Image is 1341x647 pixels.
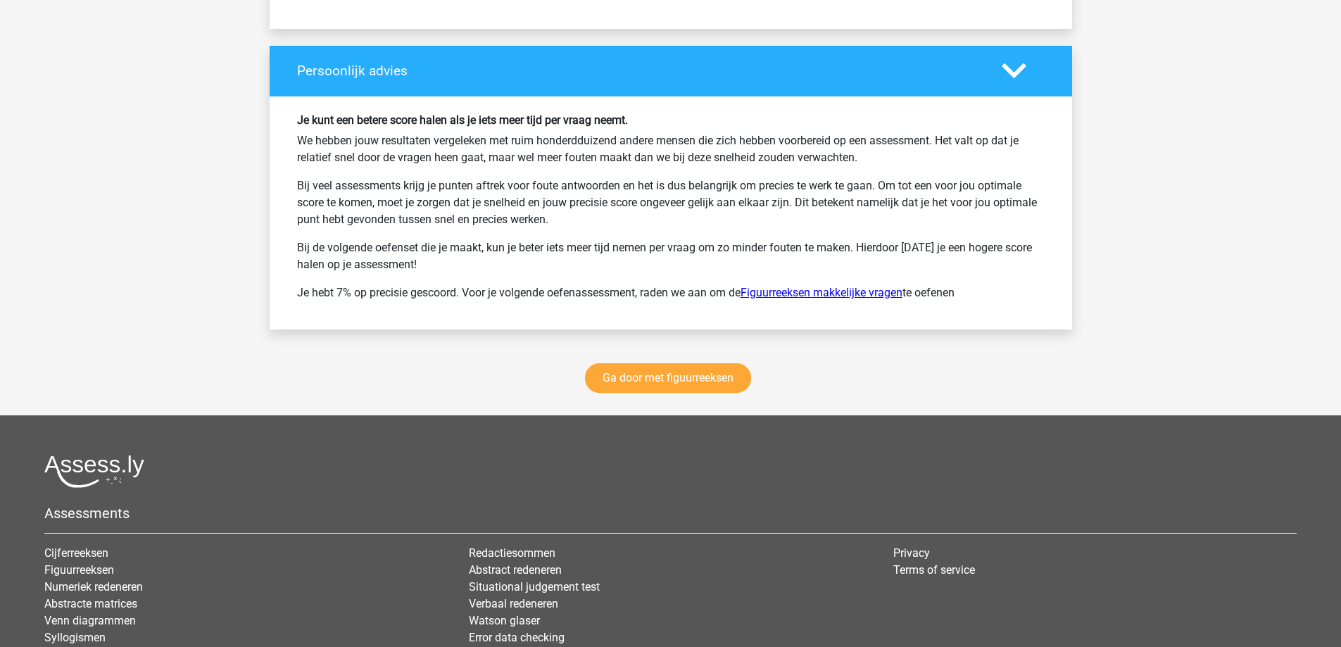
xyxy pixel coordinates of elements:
a: Watson glaser [469,614,540,627]
a: Cijferreeksen [44,546,108,560]
a: Venn diagrammen [44,614,136,627]
img: Assessly logo [44,455,144,488]
a: Syllogismen [44,631,106,644]
a: Terms of service [893,563,975,577]
a: Figuurreeksen makkelijke vragen [741,286,902,299]
a: Numeriek redeneren [44,580,143,593]
h5: Assessments [44,505,1297,522]
a: Error data checking [469,631,565,644]
h4: Persoonlijk advies [297,63,981,79]
a: Figuurreeksen [44,563,114,577]
a: Ga door met figuurreeksen [585,363,751,393]
h6: Je kunt een betere score halen als je iets meer tijd per vraag neemt. [297,113,1045,127]
p: Je hebt 7% op precisie gescoord. Voor je volgende oefenassessment, raden we aan om de te oefenen [297,284,1045,301]
a: Privacy [893,546,930,560]
a: Abstracte matrices [44,597,137,610]
a: Abstract redeneren [469,563,562,577]
a: Verbaal redeneren [469,597,558,610]
a: Situational judgement test [469,580,600,593]
p: We hebben jouw resultaten vergeleken met ruim honderdduizend andere mensen die zich hebben voorbe... [297,132,1045,166]
p: Bij de volgende oefenset die je maakt, kun je beter iets meer tijd nemen per vraag om zo minder f... [297,239,1045,273]
p: Bij veel assessments krijg je punten aftrek voor foute antwoorden en het is dus belangrijk om pre... [297,177,1045,228]
a: Redactiesommen [469,546,555,560]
